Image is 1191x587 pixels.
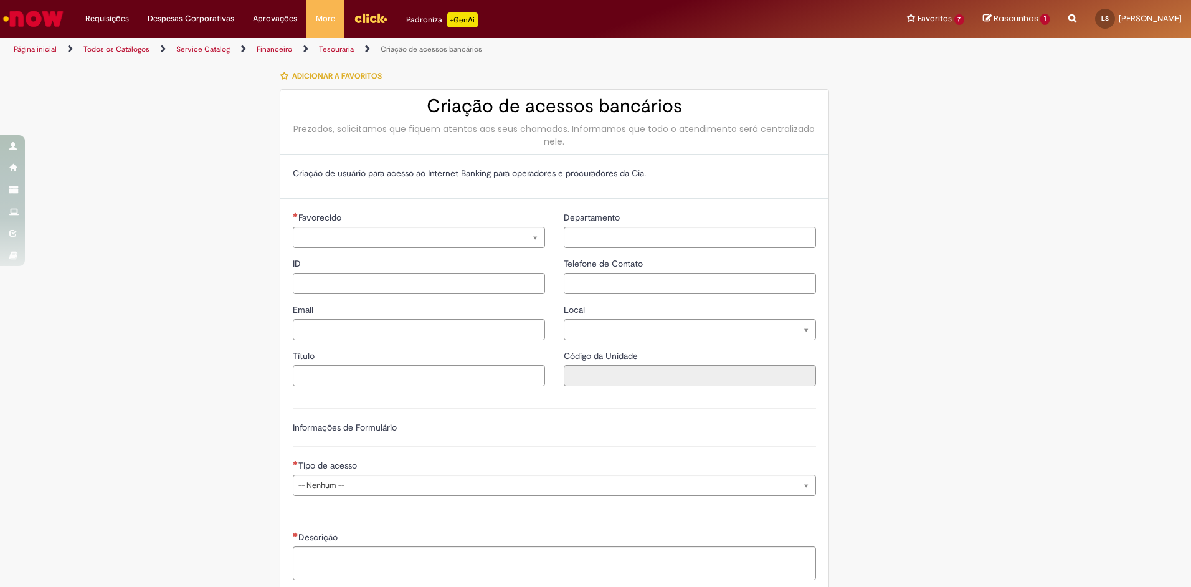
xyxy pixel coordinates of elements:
[257,44,292,54] a: Financeiro
[293,212,298,217] span: Necessários
[564,273,816,294] input: Telefone de Contato
[1101,14,1109,22] span: LS
[293,167,816,179] p: Criação de usuário para acesso ao Internet Banking para operadores e procuradores da Cia.
[176,44,230,54] a: Service Catalog
[983,13,1050,25] a: Rascunhos
[564,304,587,315] span: Local
[298,532,340,543] span: Descrição
[918,12,952,25] span: Favoritos
[564,258,645,269] span: Telefone de Contato
[293,258,303,269] span: ID
[298,475,790,495] span: -- Nenhum --
[9,38,785,61] ul: Trilhas de página
[148,12,234,25] span: Despesas Corporativas
[564,350,640,362] label: Somente leitura - Código da Unidade
[354,9,387,27] img: click_logo_yellow_360x200.png
[293,350,317,361] span: Título
[954,14,965,25] span: 7
[564,227,816,248] input: Departamento
[293,546,816,580] textarea: Descrição
[564,350,640,361] span: Somente leitura - Código da Unidade
[83,44,149,54] a: Todos os Catálogos
[85,12,129,25] span: Requisições
[280,63,389,89] button: Adicionar a Favoritos
[253,12,297,25] span: Aprovações
[381,44,482,54] a: Criação de acessos bancários
[298,460,359,471] span: Tipo de acesso
[564,365,816,386] input: Código da Unidade
[293,422,397,433] label: Informações de Formulário
[316,12,335,25] span: More
[447,12,478,27] p: +GenAi
[293,365,545,386] input: Título
[293,532,298,537] span: Necessários
[564,212,622,223] span: Departamento
[293,461,298,465] span: Necessários
[292,71,382,81] span: Adicionar a Favoritos
[994,12,1038,24] span: Rascunhos
[293,123,816,148] div: Prezados, solicitamos que fiquem atentos aos seus chamados. Informamos que todo o atendimento ser...
[1,6,65,31] img: ServiceNow
[293,227,545,248] a: Limpar campo Favorecido
[293,304,316,315] span: Email
[319,44,354,54] a: Tesouraria
[406,12,478,27] div: Padroniza
[293,96,816,117] h2: Criação de acessos bancários
[1040,14,1050,25] span: 1
[1119,13,1182,24] span: [PERSON_NAME]
[564,319,816,340] a: Limpar campo Local
[293,273,545,294] input: ID
[298,212,344,223] span: Necessários - Favorecido
[14,44,57,54] a: Página inicial
[293,319,545,340] input: Email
